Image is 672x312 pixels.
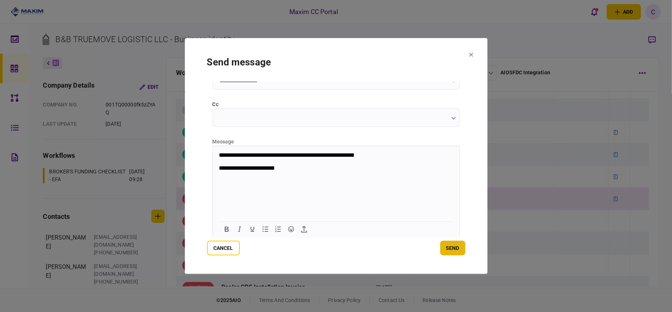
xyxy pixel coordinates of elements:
button: Bold [220,224,233,234]
button: send [440,241,465,255]
button: Numbered list [272,224,285,234]
input: cc [213,108,460,127]
label: cc [213,101,460,108]
iframe: Rich Text Area [213,146,459,220]
button: Bullet list [259,224,272,234]
button: Emojis [285,224,297,234]
h1: send message [207,57,465,68]
button: Underline [246,224,259,234]
button: Cancel [207,241,240,255]
button: Italic [233,224,246,234]
div: message [213,138,460,146]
